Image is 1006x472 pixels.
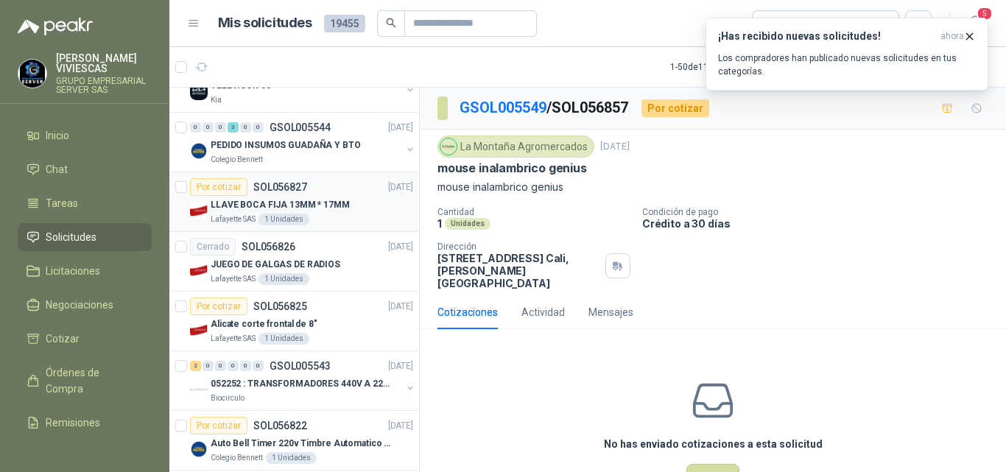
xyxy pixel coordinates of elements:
[962,10,988,37] button: 5
[642,207,1000,217] p: Condición de pago
[190,178,247,196] div: Por cotizar
[56,77,152,94] p: GRUPO EMPRESARIAL SERVER SAS
[211,258,340,272] p: JUEGO DE GALGAS DE RADIOS
[445,218,490,230] div: Unidades
[190,361,201,371] div: 2
[437,242,599,252] p: Dirección
[437,304,498,320] div: Cotizaciones
[169,232,419,292] a: CerradoSOL056826[DATE] Company LogoJUEGO DE GALGAS DE RADIOSLafayette SAS1 Unidades
[18,291,152,319] a: Negociaciones
[211,437,394,451] p: Auto Bell Timer 220v Timbre Automatico Para Colegios, Indust
[190,119,416,166] a: 0 0 0 3 0 0 GSOL005544[DATE] Company LogoPEDIDO INSUMOS GUADAÑA Y BTOColegio Bennett
[56,53,152,74] p: [PERSON_NAME] VIVIESCAS
[46,331,80,347] span: Cotizar
[18,155,152,183] a: Chat
[215,361,226,371] div: 0
[211,317,317,331] p: Alicate corte frontal de 8"
[761,15,792,32] div: Todas
[190,321,208,339] img: Company Logo
[211,377,394,391] p: 052252 : TRANSFORMADORES 440V A 220 V
[190,142,208,160] img: Company Logo
[190,238,236,256] div: Cerrado
[324,15,365,32] span: 19455
[460,99,546,116] a: GSOL005549
[211,452,263,464] p: Colegio Bennett
[437,179,988,195] p: mouse inalambrico genius
[211,198,350,212] p: LLAVE BOCA FIJA 13MM * 17MM
[211,333,256,345] p: Lafayette SAS
[18,359,152,403] a: Órdenes de Compra
[253,420,307,431] p: SOL056822
[203,122,214,133] div: 0
[228,361,239,371] div: 0
[169,411,419,471] a: Por cotizarSOL056822[DATE] Company LogoAuto Bell Timer 220v Timbre Automatico Para Colegios, Indu...
[253,301,307,311] p: SOL056825
[718,52,976,78] p: Los compradores han publicado nuevas solicitudes en tus categorías.
[18,18,93,35] img: Logo peakr
[642,217,1000,230] p: Crédito a 30 días
[46,297,113,313] span: Negociaciones
[388,300,413,314] p: [DATE]
[190,381,208,398] img: Company Logo
[641,99,709,117] div: Por cotizar
[437,207,630,217] p: Cantidad
[670,55,771,79] div: 1 - 50 de 11393
[211,214,256,225] p: Lafayette SAS
[215,122,226,133] div: 0
[940,30,964,43] span: ahora
[600,140,630,154] p: [DATE]
[18,223,152,251] a: Solicitudes
[460,96,630,119] p: / SOL056857
[242,242,295,252] p: SOL056826
[211,94,222,106] p: Kia
[588,304,633,320] div: Mensajes
[190,417,247,434] div: Por cotizar
[211,273,256,285] p: Lafayette SAS
[190,202,208,219] img: Company Logo
[228,122,239,133] div: 3
[18,121,152,149] a: Inicio
[388,419,413,433] p: [DATE]
[258,273,309,285] div: 1 Unidades
[190,82,208,100] img: Company Logo
[388,240,413,254] p: [DATE]
[190,357,416,404] a: 2 0 0 0 0 0 GSOL005543[DATE] Company Logo052252 : TRANSFORMADORES 440V A 220 VBiocirculo
[521,304,565,320] div: Actividad
[18,257,152,285] a: Licitaciones
[46,195,78,211] span: Tareas
[18,325,152,353] a: Cotizar
[253,182,307,192] p: SOL056827
[604,436,823,452] h3: No has enviado cotizaciones a esta solicitud
[169,172,419,232] a: Por cotizarSOL056827[DATE] Company LogoLLAVE BOCA FIJA 13MM * 17MMLafayette SAS1 Unidades
[211,154,263,166] p: Colegio Bennett
[190,440,208,458] img: Company Logo
[437,252,599,289] p: [STREET_ADDRESS] Cali , [PERSON_NAME][GEOGRAPHIC_DATA]
[388,180,413,194] p: [DATE]
[258,214,309,225] div: 1 Unidades
[190,297,247,315] div: Por cotizar
[437,161,587,176] p: mouse inalambrico genius
[211,392,245,404] p: Biocirculo
[718,30,935,43] h3: ¡Has recibido nuevas solicitudes!
[46,127,69,144] span: Inicio
[977,7,993,21] span: 5
[46,263,100,279] span: Licitaciones
[46,161,68,177] span: Chat
[437,217,442,230] p: 1
[253,122,264,133] div: 0
[266,452,317,464] div: 1 Unidades
[270,122,331,133] p: GSOL005544
[46,415,100,431] span: Remisiones
[46,364,138,397] span: Órdenes de Compra
[706,18,988,91] button: ¡Has recibido nuevas solicitudes!ahora Los compradores han publicado nuevas solicitudes en tus ca...
[440,138,457,155] img: Company Logo
[386,18,396,28] span: search
[211,138,361,152] p: PEDIDO INSUMOS GUADAÑA Y BTO
[169,292,419,351] a: Por cotizarSOL056825[DATE] Company LogoAlicate corte frontal de 8"Lafayette SAS1 Unidades
[437,135,594,158] div: La Montaña Agromercados
[258,333,309,345] div: 1 Unidades
[203,361,214,371] div: 0
[240,361,251,371] div: 0
[270,361,331,371] p: GSOL005543
[190,261,208,279] img: Company Logo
